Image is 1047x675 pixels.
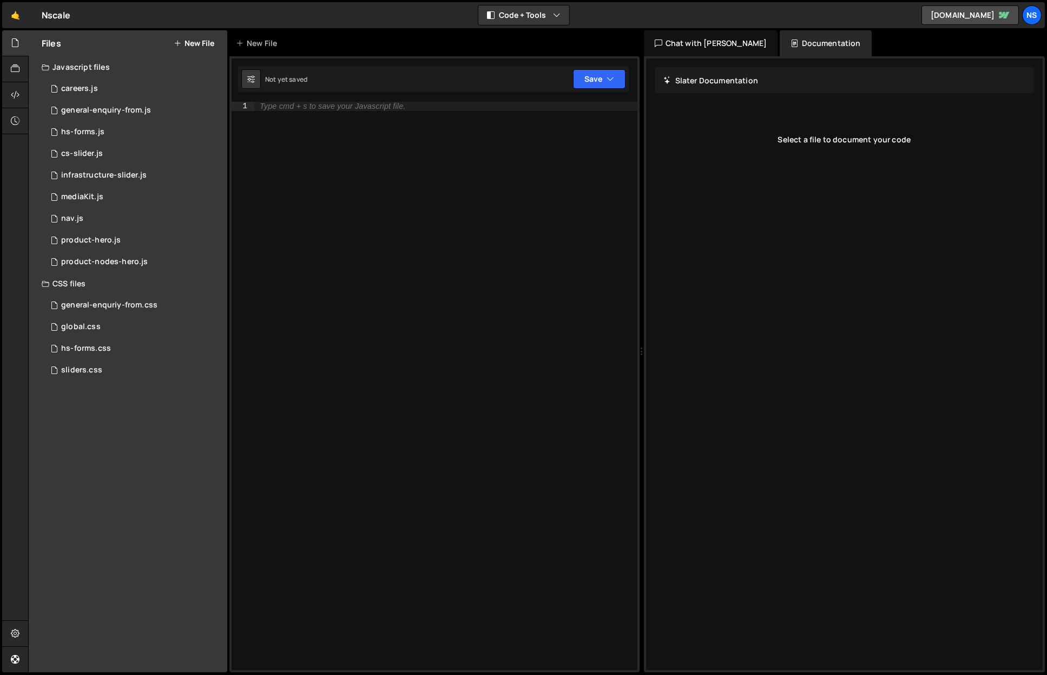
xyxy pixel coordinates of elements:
div: Nscale [42,9,70,22]
div: 10788/35018.js [42,165,227,186]
div: mediaKit.js [61,192,103,202]
a: 🤙 [2,2,29,28]
div: nav.js [61,214,83,224]
div: CSS files [29,273,227,294]
div: product-hero.js [61,235,121,245]
div: global.css [61,322,101,332]
div: Documentation [780,30,871,56]
div: Javascript files [29,56,227,78]
div: product-nodes-hero.js [61,257,148,267]
div: general-enquriy-from.css [61,300,157,310]
div: Select a file to document your code [655,118,1035,161]
div: cs-slider.js [61,149,103,159]
div: 10788/43957.css [42,294,227,316]
div: 10788/25032.js [42,143,227,165]
div: careers.js [61,84,98,94]
div: Not yet saved [265,75,307,84]
div: 10788/24854.js [42,186,227,208]
div: 1 [232,102,254,111]
button: Save [573,69,625,89]
button: New File [174,39,214,48]
div: 10788/27036.css [42,359,227,381]
div: 10788/32818.js [42,251,227,273]
h2: Slater Documentation [663,75,758,86]
button: Code + Tools [478,5,569,25]
div: general-enquiry-from.js [61,106,151,115]
div: Type cmd + s to save your Javascript file. [260,102,405,110]
div: 10788/43275.js [42,121,227,143]
div: hs-forms.js [61,127,104,137]
div: infrastructure-slider.js [61,171,147,180]
div: Chat with [PERSON_NAME] [644,30,778,56]
a: Ns [1022,5,1042,25]
div: 10788/43278.css [42,338,227,359]
div: 10788/25791.js [42,230,227,251]
div: New File [236,38,281,49]
div: 10788/37835.js [42,208,227,230]
div: 10788/43956.js [42,100,227,121]
div: 10788/24853.css [42,316,227,338]
a: [DOMAIN_NAME] [921,5,1019,25]
div: sliders.css [61,365,102,375]
div: hs-forms.css [61,344,111,353]
h2: Files [42,37,61,49]
div: 10788/24852.js [42,78,227,100]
